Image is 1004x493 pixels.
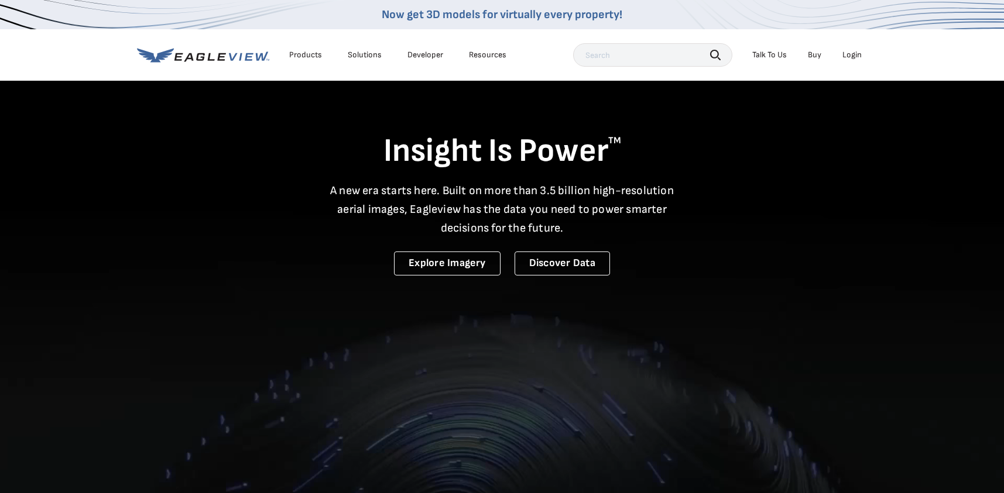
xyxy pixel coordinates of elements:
sup: TM [608,135,621,146]
p: A new era starts here. Built on more than 3.5 billion high-resolution aerial images, Eagleview ha... [323,181,681,237]
div: Talk To Us [752,50,787,60]
a: Developer [407,50,443,60]
a: Now get 3D models for virtually every property! [382,8,622,22]
div: Solutions [348,50,382,60]
h1: Insight Is Power [137,131,868,172]
div: Login [842,50,862,60]
div: Products [289,50,322,60]
div: Resources [469,50,506,60]
a: Explore Imagery [394,251,501,275]
a: Discover Data [515,251,610,275]
input: Search [573,43,732,67]
a: Buy [808,50,821,60]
